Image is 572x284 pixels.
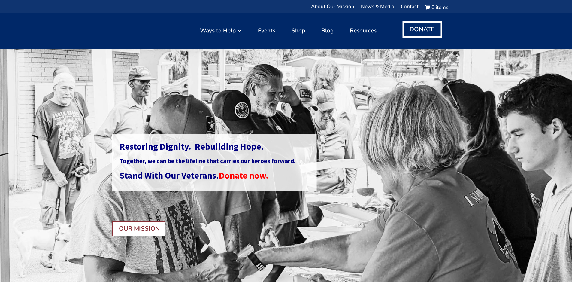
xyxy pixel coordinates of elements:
span: Stand With Our Veterans. [120,170,219,181]
a: Ways to Help [200,16,242,46]
a: OUR MISSION [112,221,165,236]
strong: Donate now. [219,170,268,181]
a: Shop [292,16,305,46]
a: News & Media [361,5,394,12]
strong: Restoring Dignity. Rebuilding Hope. [120,141,264,152]
i: Cart [425,4,431,11]
a: DONATE [402,21,442,38]
a: Events [258,16,275,46]
a: About Our Mission [311,5,354,12]
a: Contact [401,5,419,12]
a: Resources [350,16,377,46]
a: Cart0 items [425,5,448,12]
span: 0 items [431,5,448,10]
strong: Together, we can be the lifeline that carries our heroes forward. [120,157,295,165]
a: Blog [321,16,334,46]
